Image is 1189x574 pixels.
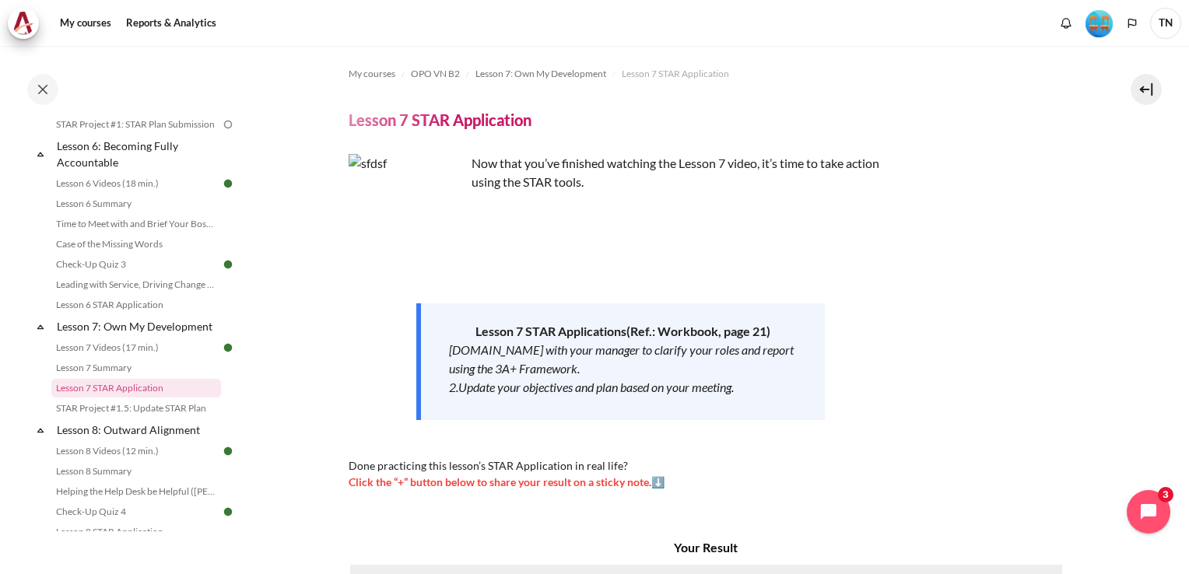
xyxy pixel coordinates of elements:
strong: (Ref.: Workbook, page 21) [626,324,770,338]
div: Show notification window with no new notifications [1054,12,1078,35]
a: Leading with Service, Driving Change (Pucknalin's Story) [51,275,221,294]
span: Collapse [33,422,48,438]
img: Level #4 [1086,10,1113,37]
img: To do [221,117,235,131]
span: Collapse [33,146,48,162]
span: ⬇️ [349,475,665,488]
span: Collapse [33,319,48,334]
div: 2.Update your objectives and plan based on your meeting. [449,378,797,397]
a: Lesson 7: Own My Development [475,65,606,83]
span: Lesson 7: Own My Development [475,67,606,81]
span: Lesson 7 STAR Application [622,67,729,81]
h4: Your Result [349,538,1064,557]
a: Case of the Missing Words [51,235,221,254]
a: Lesson 7 STAR Application [622,65,729,83]
a: STAR Project #1: STAR Plan Submission [51,115,221,134]
img: Done [221,257,235,271]
span: OPO VN B2 [411,67,460,81]
span: My courses [349,67,395,81]
a: Lesson 7 STAR Application [51,379,221,397]
strong: Lesson 7 STAR Applications [475,324,626,338]
a: User menu [1150,8,1181,39]
a: My courses [349,65,395,83]
a: Reports & Analytics [121,8,222,39]
a: Lesson 7 Videos (17 min.) [51,338,221,357]
a: Lesson 8 STAR Application [51,523,221,541]
a: Lesson 6 Videos (18 min.) [51,174,221,193]
a: Check-Up Quiz 4 [51,502,221,521]
div: Level #4 [1086,9,1113,37]
a: Level #4 [1079,9,1119,37]
a: Lesson 7: Own My Development [54,316,221,337]
a: Architeck Architeck [8,8,47,39]
a: Lesson 6 Summary [51,194,221,213]
a: Helping the Help Desk be Helpful ([PERSON_NAME]'s Story) [51,482,221,501]
a: Lesson 7 Summary [51,359,221,377]
h4: Lesson 7 STAR Application [349,110,531,130]
a: STAR Project #1.5: Update STAR Plan [51,399,221,418]
img: sfdsf [349,154,465,271]
img: Done [221,177,235,191]
a: Lesson 6: Becoming Fully Accountable [54,135,221,173]
div: [DOMAIN_NAME] with your manager to clarify your roles and report using the 3A+ Framework. [449,341,797,378]
a: OPO VN B2 [411,65,460,83]
a: Time to Meet with and Brief Your Boss #1 [51,215,221,233]
a: Lesson 8 Videos (12 min.) [51,442,221,460]
a: My courses [54,8,117,39]
strong: Click the “+” button below to share your result on a sticky note. [349,475,651,488]
a: Lesson 8: Outward Alignment [54,419,221,440]
a: Check-Up Quiz 3 [51,255,221,274]
button: Languages [1121,12,1144,35]
nav: Navigation bar [349,61,1079,86]
a: Lesson 6 STAR Application [51,296,221,314]
span: TN [1150,8,1181,39]
a: Lesson 8 Summary [51,462,221,481]
img: Done [221,341,235,355]
span: N ow that you’ve finished watching the Lesson 7 video, it’s time to take action using the STAR to... [472,156,879,189]
span: Done practicing this lesson’s STAR Application in real life? [349,459,628,472]
img: Architeck [12,12,34,35]
img: Done [221,444,235,458]
img: Done [221,505,235,519]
